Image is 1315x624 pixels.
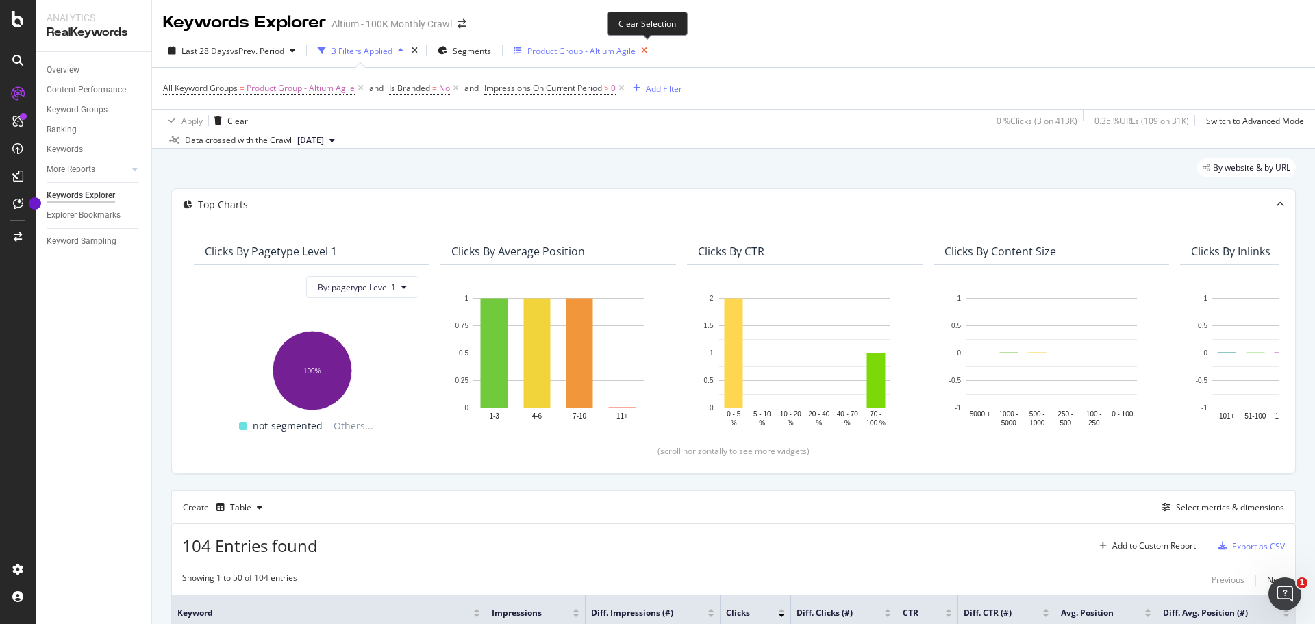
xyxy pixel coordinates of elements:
[837,410,859,418] text: 40 - 70
[163,82,238,94] span: All Keyword Groups
[47,83,126,97] div: Content Performance
[997,115,1077,127] div: 0 % Clicks ( 3 on 413K )
[369,82,384,94] div: and
[1196,377,1208,384] text: -0.5
[1112,542,1196,550] div: Add to Custom Report
[1203,295,1207,302] text: 1
[698,245,764,258] div: Clicks By CTR
[866,419,886,427] text: 100 %
[710,349,714,357] text: 1
[458,19,466,29] div: arrow-right-arrow-left
[29,197,41,210] div: Tooltip anchor
[303,367,321,375] text: 100%
[1201,110,1304,132] button: Switch to Advanced Mode
[591,607,687,619] span: Diff. Impressions (#)
[464,404,468,412] text: 0
[1201,404,1207,412] text: -1
[759,419,765,427] text: %
[704,377,714,384] text: 0.5
[1212,574,1244,586] div: Previous
[903,607,925,619] span: CTR
[432,40,497,62] button: Segments
[47,208,121,223] div: Explorer Bookmarks
[955,404,961,412] text: -1
[297,134,324,147] span: 2025 Feb. 22nd
[230,45,284,57] span: vs Prev. Period
[369,82,384,95] button: and
[227,115,248,127] div: Clear
[47,142,83,157] div: Keywords
[1094,535,1196,557] button: Add to Custom Report
[944,291,1158,429] svg: A chart.
[230,503,251,512] div: Table
[844,419,851,427] text: %
[182,534,318,557] span: 104 Entries found
[451,245,585,258] div: Clicks By Average Position
[47,123,77,137] div: Ranking
[1057,410,1073,418] text: 250 -
[163,40,301,62] button: Last 28 DaysvsPrev. Period
[698,291,912,429] svg: A chart.
[47,162,128,177] a: More Reports
[957,349,961,357] text: 0
[47,188,115,203] div: Keywords Explorer
[163,110,203,132] button: Apply
[627,80,682,97] button: Add Filter
[198,198,248,212] div: Top Charts
[492,607,552,619] span: Impressions
[47,103,108,117] div: Keyword Groups
[47,11,140,25] div: Analytics
[1197,158,1296,177] div: legacy label
[753,410,771,418] text: 5 - 10
[211,497,268,519] button: Table
[1176,501,1284,513] div: Select metrics & dimensions
[312,40,409,62] button: 3 Filters Applied
[177,607,453,619] span: Keyword
[1267,574,1285,586] div: Next
[47,103,142,117] a: Keyword Groups
[451,291,665,429] svg: A chart.
[182,572,297,588] div: Showing 1 to 50 of 104 entries
[484,82,602,94] span: Impressions On Current Period
[1212,572,1244,588] button: Previous
[47,188,142,203] a: Keywords Explorer
[1275,412,1292,420] text: 16-50
[527,45,636,57] div: Product Group - Altium Agile
[432,82,437,94] span: =
[47,25,140,40] div: RealKeywords
[47,234,116,249] div: Keyword Sampling
[181,115,203,127] div: Apply
[47,142,142,157] a: Keywords
[1213,164,1290,172] span: By website & by URL
[306,276,418,298] button: By: pagetype Level 1
[1267,572,1285,588] button: Next
[1086,410,1102,418] text: 100 -
[532,412,542,420] text: 4-6
[1213,535,1285,557] button: Export as CSV
[331,17,452,31] div: Altium - 100K Monthly Crawl
[1029,410,1045,418] text: 500 -
[464,295,468,302] text: 1
[47,234,142,249] a: Keyword Sampling
[188,445,1279,457] div: (scroll horizontally to see more widgets)
[47,123,142,137] a: Ranking
[508,40,653,62] button: Product Group - Altium Agile
[464,82,479,95] button: and
[1191,245,1270,258] div: Clicks By Inlinks
[710,295,714,302] text: 2
[455,322,469,329] text: 0.75
[808,410,830,418] text: 20 - 40
[1094,115,1189,127] div: 0.35 % URLs ( 109 on 31K )
[870,410,881,418] text: 70 -
[1157,499,1284,516] button: Select metrics & dimensions
[607,12,688,36] div: Clear Selection
[1203,349,1207,357] text: 0
[47,63,142,77] a: Overview
[970,410,991,418] text: 5000 +
[47,162,95,177] div: More Reports
[328,418,379,434] span: Others...
[726,607,757,619] span: Clicks
[47,208,142,223] a: Explorer Bookmarks
[389,82,430,94] span: Is Branded
[1206,115,1304,127] div: Switch to Advanced Mode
